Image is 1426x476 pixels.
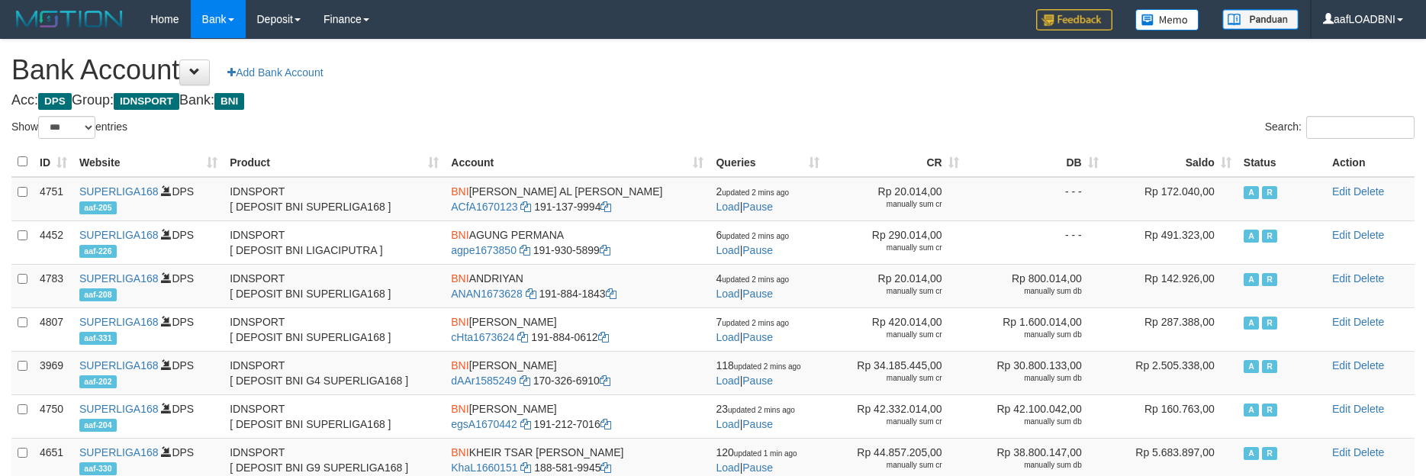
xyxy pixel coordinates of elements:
td: Rp 172.040,00 [1105,177,1238,221]
a: Add Bank Account [217,59,333,85]
a: Copy dAAr1585249 to clipboard [520,375,530,387]
label: Search: [1265,116,1415,139]
div: manually sum cr [832,243,942,253]
a: Pause [742,331,773,343]
a: Copy 1918841843 to clipboard [606,288,616,300]
a: Copy ACfA1670123 to clipboard [520,201,531,213]
span: Running [1262,230,1277,243]
div: manually sum cr [832,416,942,427]
a: Delete [1354,403,1384,415]
td: IDNSPORT [ DEPOSIT BNI SUPERLIGA168 ] [224,307,445,351]
td: Rp 42.100.042,00 [965,394,1105,438]
td: IDNSPORT [ DEPOSIT BNI SUPERLIGA168 ] [224,394,445,438]
th: DB: activate to sort column ascending [965,147,1105,177]
a: SUPERLIGA168 [79,359,159,371]
th: Queries: activate to sort column ascending [710,147,825,177]
td: 3969 [34,351,73,394]
td: [PERSON_NAME] 191-212-7016 [445,394,710,438]
span: updated 2 mins ago [722,188,789,197]
td: 4783 [34,264,73,307]
a: Pause [742,288,773,300]
a: SUPERLIGA168 [79,185,159,198]
span: aaf-208 [79,288,117,301]
a: Copy agpe1673850 to clipboard [520,244,530,256]
span: | [716,316,789,343]
div: manually sum db [971,416,1082,427]
span: 118 [716,359,800,371]
span: BNI [451,446,468,458]
a: Edit [1332,229,1350,241]
div: manually sum db [971,373,1082,384]
span: BNI [451,359,468,371]
a: Load [716,201,739,213]
a: Delete [1354,359,1384,371]
span: Running [1262,360,1277,373]
span: Active [1244,273,1259,286]
td: DPS [73,177,224,221]
span: | [716,359,800,387]
div: manually sum cr [832,460,942,471]
span: | [716,229,789,256]
span: updated 2 mins ago [722,319,789,327]
td: Rp 30.800.133,00 [965,351,1105,394]
th: Status [1238,147,1326,177]
td: ANDRIYAN 191-884-1843 [445,264,710,307]
a: Load [716,375,739,387]
span: BNI [214,93,244,110]
a: Copy egsA1670442 to clipboard [520,418,531,430]
td: [PERSON_NAME] AL [PERSON_NAME] 191-137-9994 [445,177,710,221]
span: aaf-205 [79,201,117,214]
span: Active [1244,404,1259,416]
td: Rp 20.014,00 [826,177,965,221]
th: CR: activate to sort column ascending [826,147,965,177]
td: Rp 20.014,00 [826,264,965,307]
a: Copy cHta1673624 to clipboard [517,331,528,343]
span: Running [1262,447,1277,460]
a: Edit [1332,185,1350,198]
h4: Acc: Group: Bank: [11,93,1415,108]
span: Active [1244,447,1259,460]
a: SUPERLIGA168 [79,403,159,415]
span: updated 2 mins ago [728,406,795,414]
img: Button%20Memo.svg [1135,9,1199,31]
a: Copy 1911379994 to clipboard [600,201,611,213]
span: 4 [716,272,789,285]
td: IDNSPORT [ DEPOSIT BNI SUPERLIGA168 ] [224,264,445,307]
td: DPS [73,307,224,351]
span: aaf-330 [79,462,117,475]
td: 4807 [34,307,73,351]
span: aaf-204 [79,419,117,432]
span: | [716,272,789,300]
a: ANAN1673628 [451,288,522,300]
a: KhaL1660151 [451,462,517,474]
span: 2 [716,185,789,198]
a: Load [716,462,739,474]
a: Edit [1332,359,1350,371]
td: [PERSON_NAME] 191-884-0612 [445,307,710,351]
span: Running [1262,273,1277,286]
td: Rp 290.014,00 [826,220,965,264]
a: Pause [742,462,773,474]
td: - - - [965,220,1105,264]
td: Rp 287.388,00 [1105,307,1238,351]
td: DPS [73,264,224,307]
td: Rp 34.185.445,00 [826,351,965,394]
a: Load [716,244,739,256]
a: agpe1673850 [451,244,517,256]
a: Delete [1354,272,1384,285]
a: Edit [1332,272,1350,285]
a: Delete [1354,316,1384,328]
th: Product: activate to sort column ascending [224,147,445,177]
td: IDNSPORT [ DEPOSIT BNI LIGACIPUTRA ] [224,220,445,264]
a: cHta1673624 [451,331,514,343]
div: manually sum db [971,330,1082,340]
td: Rp 420.014,00 [826,307,965,351]
a: SUPERLIGA168 [79,316,159,328]
td: 4750 [34,394,73,438]
span: updated 2 mins ago [722,232,789,240]
span: Running [1262,317,1277,330]
span: aaf-202 [79,375,117,388]
a: Load [716,418,739,430]
a: SUPERLIGA168 [79,229,159,241]
a: Copy 1912127016 to clipboard [600,418,611,430]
